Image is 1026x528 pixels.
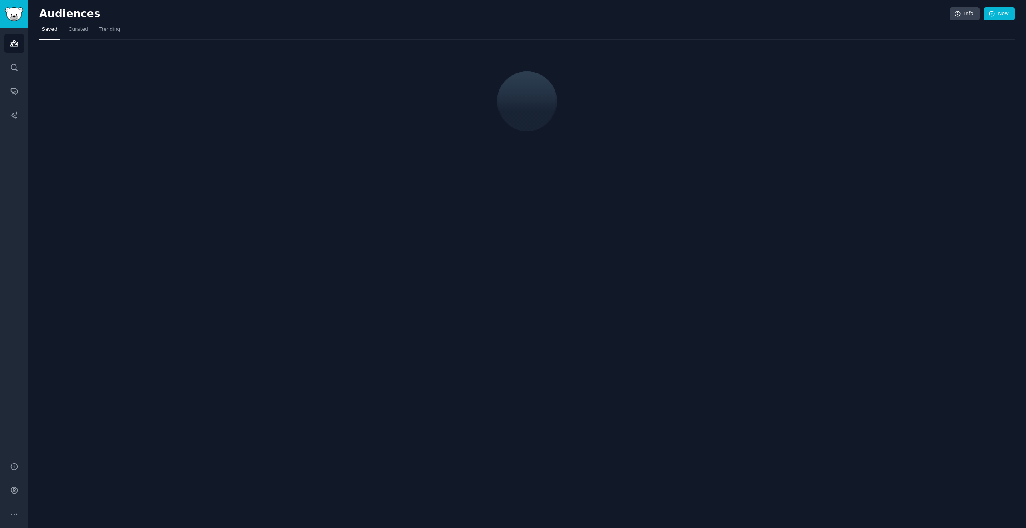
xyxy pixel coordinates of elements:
a: Info [950,7,980,21]
span: Curated [69,26,88,33]
h2: Audiences [39,8,950,20]
a: Saved [39,23,60,40]
a: Curated [66,23,91,40]
span: Trending [99,26,120,33]
a: New [984,7,1015,21]
img: GummySearch logo [5,7,23,21]
a: Trending [97,23,123,40]
span: Saved [42,26,57,33]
